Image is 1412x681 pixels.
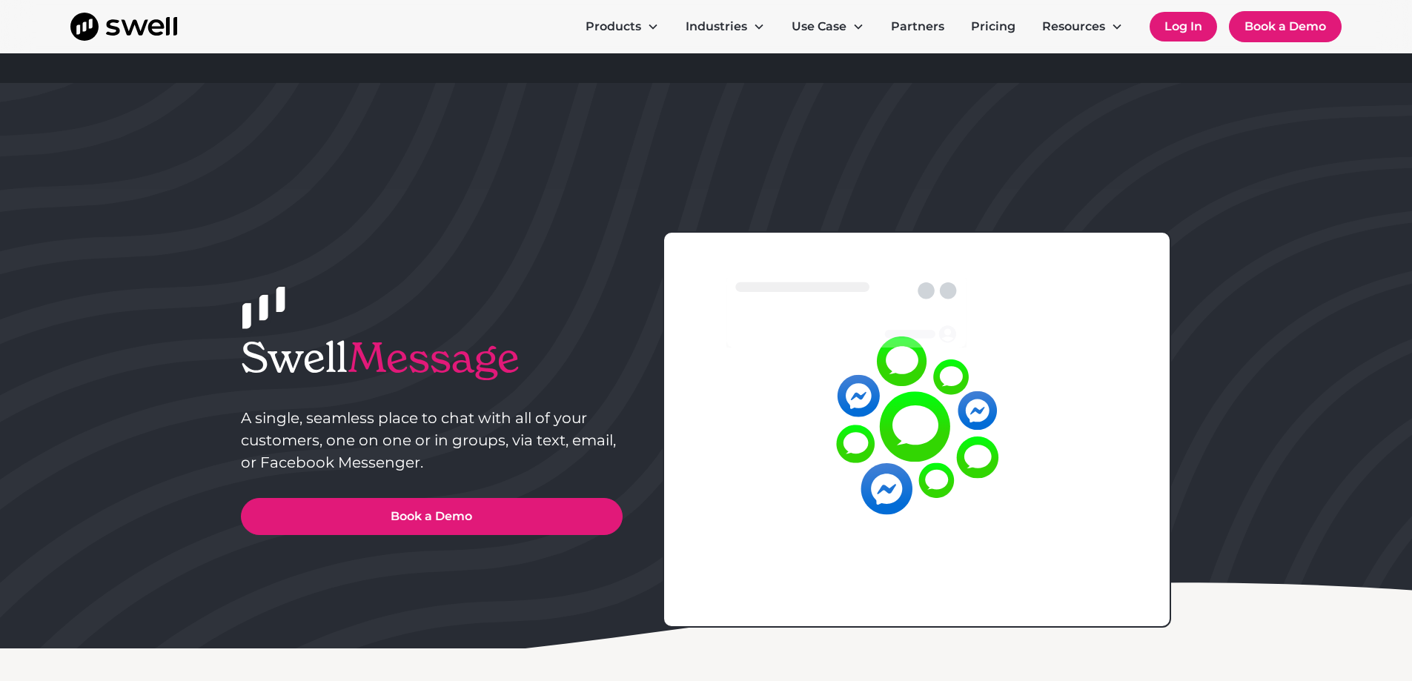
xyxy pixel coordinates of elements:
[1030,12,1135,41] div: Resources
[674,12,777,41] div: Industries
[959,12,1027,41] a: Pricing
[586,18,641,36] div: Products
[780,12,876,41] div: Use Case
[686,18,747,36] div: Industries
[1042,18,1105,36] div: Resources
[70,13,177,41] a: home
[574,12,671,41] div: Products
[241,333,623,382] h1: Swell
[1229,11,1342,42] a: Book a Demo
[348,331,520,384] span: Message
[1150,12,1217,41] a: Log In
[241,498,623,535] a: Book a Demo
[792,18,846,36] div: Use Case
[241,407,623,474] p: A single, seamless place to chat with all of your customers, one on one or in groups, via text, e...
[879,12,956,41] a: Partners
